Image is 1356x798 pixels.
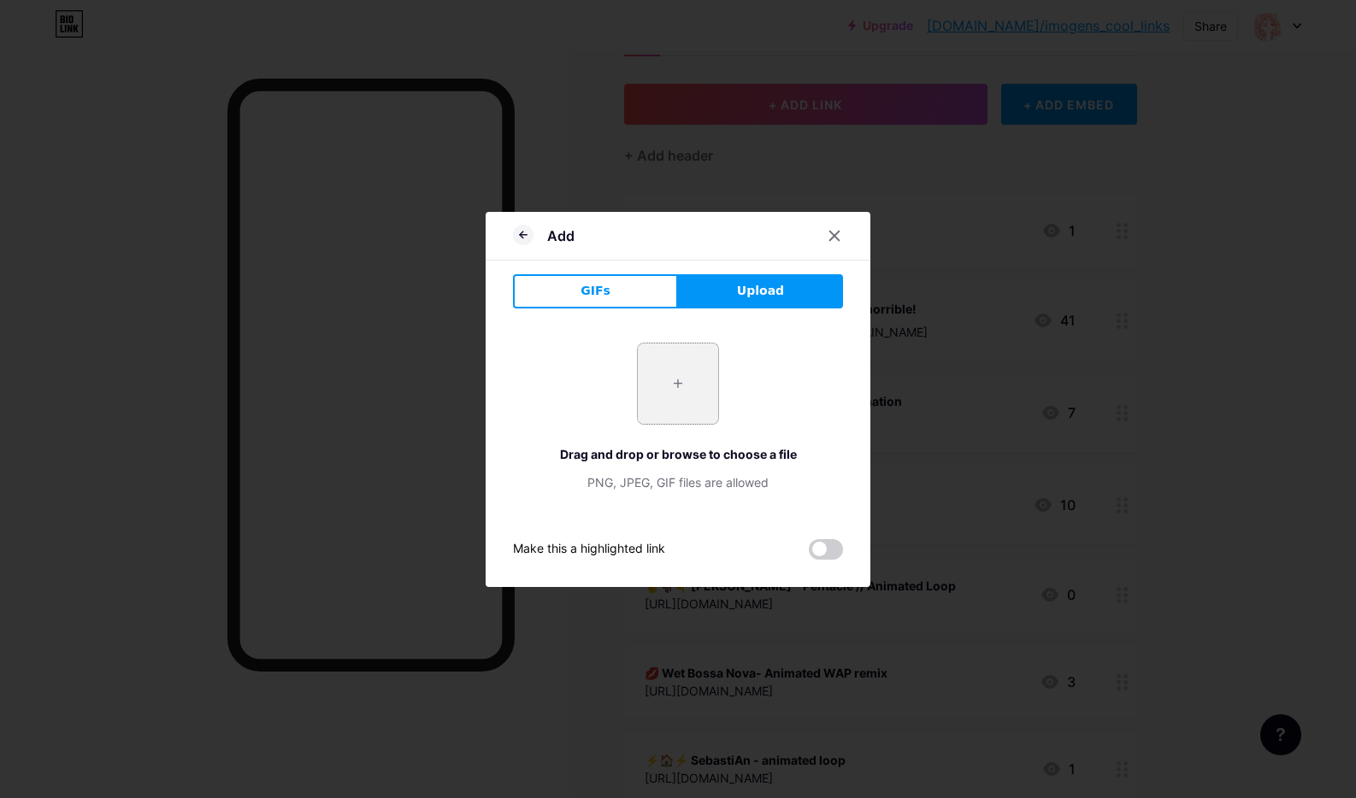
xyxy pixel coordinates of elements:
div: Make this a highlighted link [513,539,665,560]
div: Drag and drop or browse to choose a file [513,445,843,463]
div: PNG, JPEG, GIF files are allowed [513,473,843,491]
span: Upload [737,282,784,300]
div: Add [547,226,575,246]
button: Upload [678,274,843,308]
span: GIFs [581,282,610,300]
button: GIFs [513,274,678,308]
